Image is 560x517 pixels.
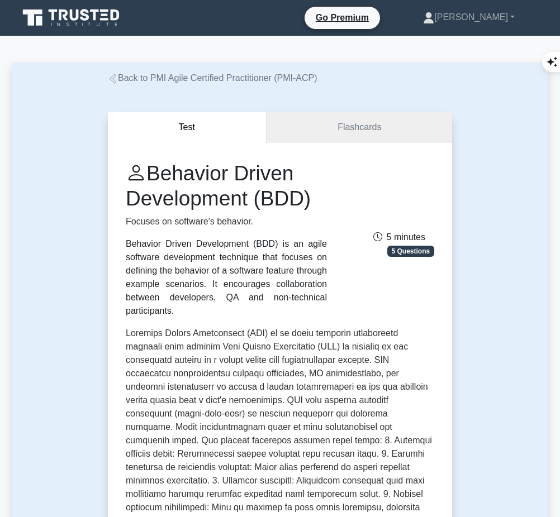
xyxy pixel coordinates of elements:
a: Go Premium [309,11,376,25]
a: Flashcards [267,112,452,143]
a: [PERSON_NAME] [396,6,542,28]
p: Focuses on software's behavior. [126,215,327,228]
h1: Behavior Driven Development (BDD) [126,161,327,210]
button: Test [108,112,267,143]
a: Back to PMI Agile Certified Practitioner (PMI-ACP) [108,73,317,83]
div: Behavior Driven Development (BDD) is an agile software development technique that focuses on defi... [126,237,327,318]
span: 5 minutes [373,232,425,242]
span: 5 Questions [387,246,434,257]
